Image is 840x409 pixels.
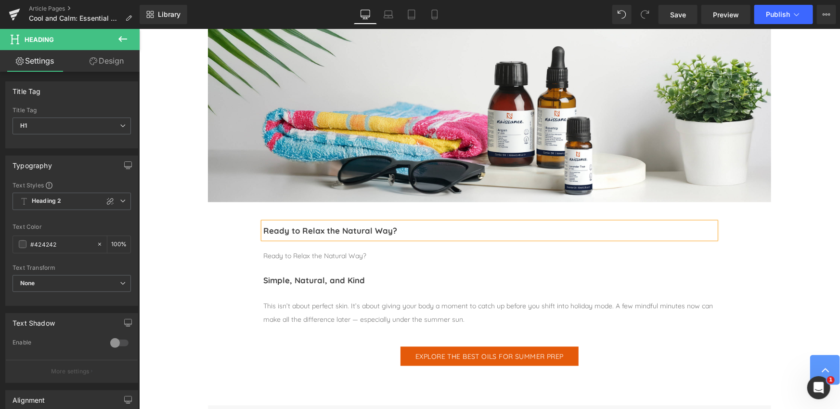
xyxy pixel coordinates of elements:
div: Title Tag [13,107,131,114]
a: Mobile [423,5,446,24]
b: Heading 2 [32,197,61,205]
a: Explore the Best Oils for Summer Prep [261,318,439,337]
button: Redo [635,5,655,24]
span: Cool and Calm: Essential Oils and Simple Rituals for National Relaxation Day [29,14,121,22]
span: Heading [25,36,54,43]
span: Explore the Best Oils for Summer Prep [276,325,425,331]
a: Preview [701,5,750,24]
button: Publish [754,5,813,24]
div: Title Tag [13,82,41,95]
h1: Ready to Relax the Natural Way? [124,194,577,210]
a: Desktop [354,5,377,24]
div: Text Transform [13,264,131,271]
iframe: Intercom live chat [807,376,830,399]
a: New Library [140,5,187,24]
div: Alignment [13,391,45,404]
div: Text Styles [13,181,131,189]
button: More settings [6,360,138,383]
a: Tablet [400,5,423,24]
div: Typography [13,156,52,170]
a: Article Pages [29,5,140,13]
span: Library [158,10,181,19]
div: Ready to Relax the Natural Way? [124,221,577,234]
button: More [817,5,836,24]
p: More settings [51,367,90,376]
div: Text Shadow [13,314,55,327]
div: This isn’t about perfect skin. It’s about giving your body a moment to catch up before you shift ... [124,271,577,298]
span: Preview [713,10,739,20]
div: Enable [13,339,101,349]
b: H1 [20,122,27,129]
h1: Simple, Natural, and Kind [124,244,577,260]
a: Design [72,50,142,72]
div: % [107,236,130,253]
input: Color [30,239,92,250]
span: Publish [766,11,790,18]
div: Text Color [13,224,131,230]
span: Save [670,10,686,20]
a: Laptop [377,5,400,24]
button: Undo [612,5,632,24]
span: 1 [827,376,835,384]
b: None [20,279,35,287]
